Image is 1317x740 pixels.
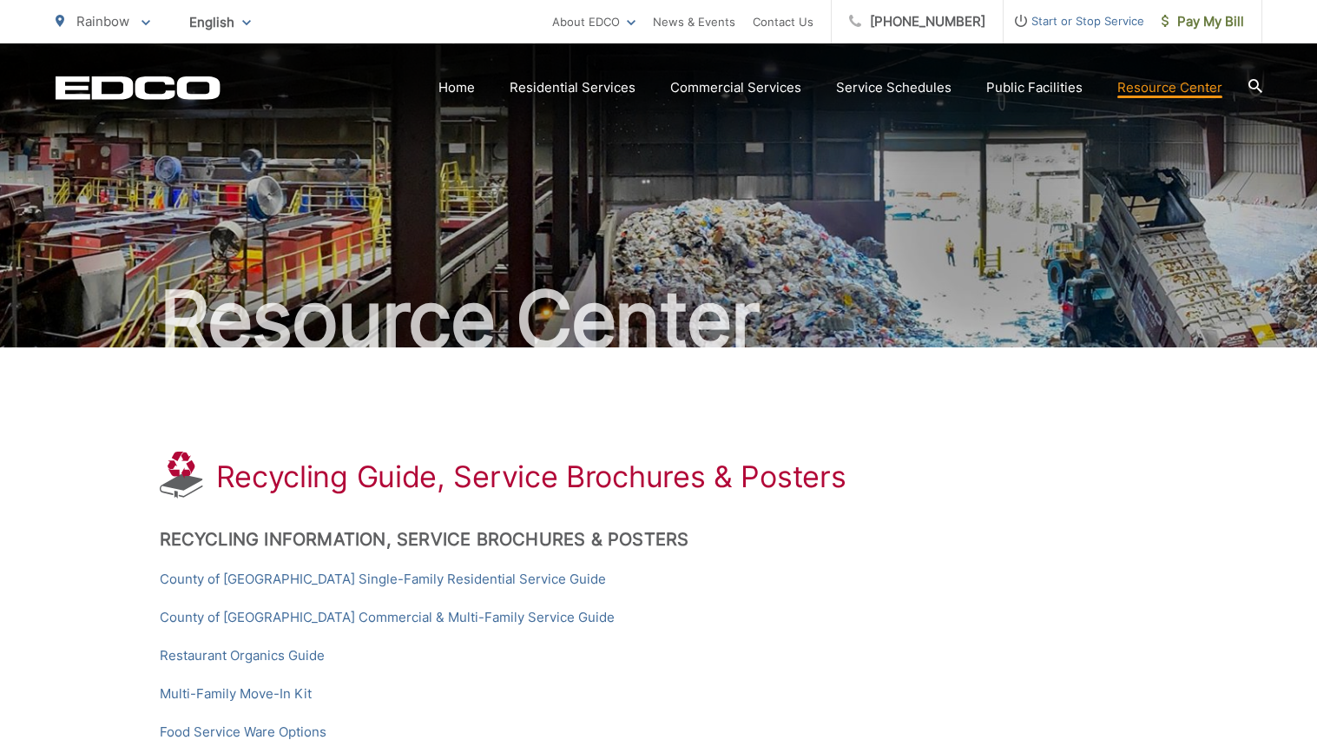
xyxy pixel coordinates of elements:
[1162,11,1244,32] span: Pay My Bill
[160,607,615,628] a: County of [GEOGRAPHIC_DATA] Commercial & Multi-Family Service Guide
[160,684,312,704] a: Multi-Family Move-In Kit
[438,77,475,98] a: Home
[986,77,1083,98] a: Public Facilities
[160,529,1158,550] h2: Recycling Information, Service Brochures & Posters
[160,645,325,666] a: Restaurant Organics Guide
[176,7,264,37] span: English
[56,76,221,100] a: EDCD logo. Return to the homepage.
[753,11,813,32] a: Contact Us
[653,11,735,32] a: News & Events
[510,77,635,98] a: Residential Services
[160,569,606,590] a: County of [GEOGRAPHIC_DATA] Single-Family Residential Service Guide
[670,77,801,98] a: Commercial Services
[836,77,952,98] a: Service Schedules
[56,276,1262,363] h2: Resource Center
[552,11,635,32] a: About EDCO
[1117,77,1222,98] a: Resource Center
[216,459,846,494] h1: Recycling Guide, Service Brochures & Posters
[76,13,129,30] span: Rainbow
